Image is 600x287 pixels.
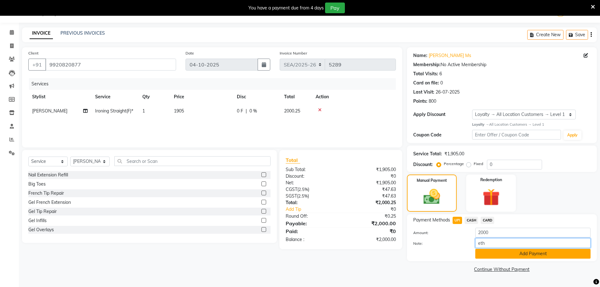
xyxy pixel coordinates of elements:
span: SGST [286,193,297,199]
div: ( ) [281,186,341,193]
div: French Tip Repair [28,190,64,197]
input: Add Note [475,238,591,248]
a: PREVIOUS INVOICES [60,30,105,36]
div: Discount: [281,173,341,180]
button: Apply [563,130,581,140]
button: Save [566,30,588,40]
div: Coupon Code [413,132,472,138]
div: Points: [413,98,427,105]
label: Note: [409,241,471,246]
div: ₹2,000.25 [341,199,401,206]
div: Membership: [413,61,441,68]
button: Create New [527,30,563,40]
span: CGST [286,187,297,192]
span: UPI [453,217,462,224]
div: ₹2,000.00 [341,236,401,243]
input: Search or Scan [114,156,271,166]
span: 2.5% [299,187,308,192]
div: Gel Overlays [28,227,54,233]
a: [PERSON_NAME] Ms [429,52,471,59]
th: Total [280,90,312,104]
label: Client [28,50,38,56]
label: Amount: [409,230,471,236]
div: ₹47.63 [341,193,401,199]
div: 26-07-2025 [436,89,460,95]
span: 1905 [174,108,184,114]
label: Manual Payment [417,178,447,183]
span: | [246,108,247,114]
div: Name: [413,52,427,59]
input: Amount [475,228,591,238]
span: 0 % [249,108,257,114]
label: Percentage [444,161,464,167]
button: Pay [325,3,345,13]
div: Service Total: [413,151,442,157]
input: Enter Offer / Coupon Code [472,130,561,140]
div: 800 [429,98,436,105]
div: ₹0 [341,173,401,180]
div: Big Toes [28,181,46,187]
span: CARD [481,217,494,224]
th: Qty [139,90,170,104]
div: Gel Infills [28,217,47,224]
div: ₹1,905.00 [341,180,401,186]
div: Nail Extension Refill [28,172,68,178]
span: 1 [142,108,145,114]
label: Fixed [474,161,483,167]
div: ₹1,905.00 [444,151,464,157]
span: Payment Methods [413,217,450,223]
div: Discount: [413,161,433,168]
button: +91 [28,59,46,71]
div: ₹1,905.00 [341,166,401,173]
th: Disc [233,90,280,104]
div: All Location Customers → Level 1 [472,122,591,127]
span: 0 F [237,108,243,114]
div: ₹2,000.00 [341,220,401,227]
strong: Loyalty → [472,122,489,127]
label: Redemption [480,177,502,183]
div: 0 [440,80,443,86]
a: Add Tip [281,206,351,213]
th: Price [170,90,233,104]
span: 2000.25 [284,108,300,114]
div: You have a payment due from 4 days [249,5,324,11]
div: 6 [439,71,442,77]
div: ₹0.25 [341,213,401,220]
div: Payable: [281,220,341,227]
div: Balance : [281,236,341,243]
button: Add Payment [475,249,591,259]
div: Sub Total: [281,166,341,173]
div: ₹0 [351,206,401,213]
span: CASH [465,217,478,224]
label: Invoice Number [280,50,307,56]
input: Search by Name/Mobile/Email/Code [45,59,176,71]
div: Gel Tip Repair [28,208,57,215]
div: Last Visit: [413,89,434,95]
label: Date [186,50,194,56]
a: INVOICE [30,28,53,39]
div: No Active Membership [413,61,591,68]
a: Continue Without Payment [408,266,596,273]
div: Net: [281,180,341,186]
div: Paid: [281,227,341,235]
img: _gift.svg [477,187,505,208]
div: Apply Discount [413,111,472,118]
div: Total Visits: [413,71,438,77]
div: Services [29,78,401,90]
div: ( ) [281,193,341,199]
div: Card on file: [413,80,439,86]
div: Total: [281,199,341,206]
div: ₹0 [341,227,401,235]
span: 2.5% [298,193,308,198]
span: [PERSON_NAME] [32,108,67,114]
div: Round Off: [281,213,341,220]
div: Gel French Extension [28,199,71,206]
span: Ironing Straight(F)* [95,108,133,114]
img: _cash.svg [418,187,445,206]
th: Stylist [28,90,91,104]
div: ₹47.63 [341,186,401,193]
span: Total [286,157,300,164]
th: Action [312,90,396,104]
th: Service [91,90,139,104]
